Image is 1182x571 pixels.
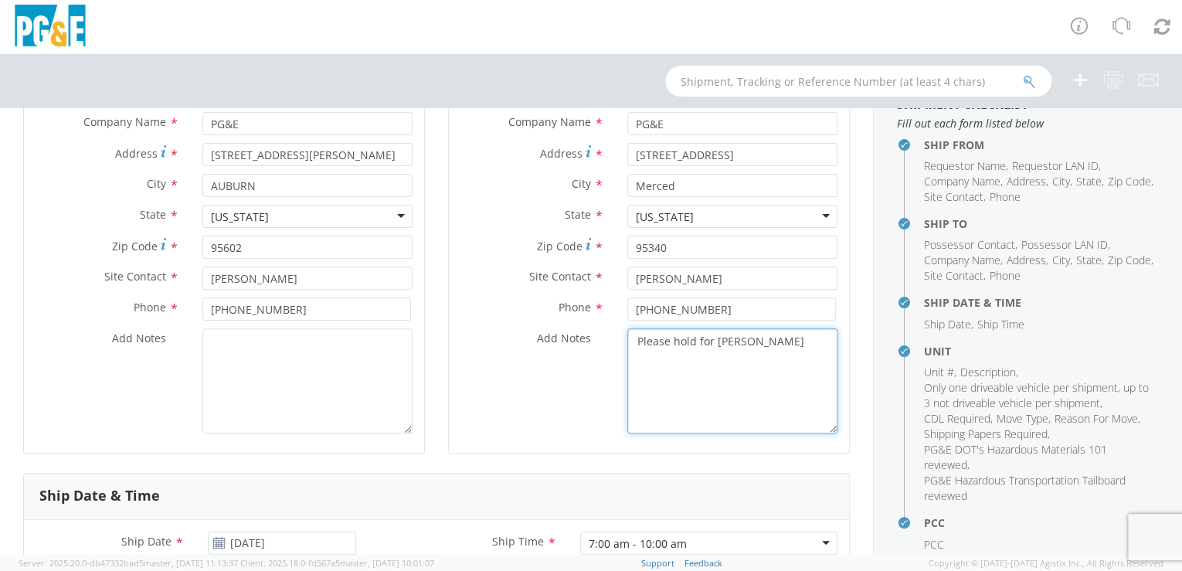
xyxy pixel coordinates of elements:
span: Server: 2025.20.0-db47332bad5 [19,557,238,569]
li: , [1108,253,1153,268]
span: Address [1007,253,1046,267]
span: Description [960,365,1016,379]
span: City [1052,253,1070,267]
li: , [997,411,1051,427]
li: , [1012,158,1101,174]
li: , [1021,237,1110,253]
li: , [924,237,1017,253]
span: Zip Code [537,239,583,253]
a: Feedback [684,557,722,569]
li: , [924,317,973,332]
span: State [565,207,591,222]
span: Site Contact [529,269,591,284]
h4: Ship From [924,139,1159,151]
span: Shipping Papers Required [924,427,1048,441]
span: Move Type [997,411,1048,426]
span: City [1052,174,1070,189]
span: State [1076,253,1102,267]
li: , [1052,174,1072,189]
li: , [924,365,956,380]
span: State [140,207,166,222]
span: master, [DATE] 11:13:37 [144,557,238,569]
span: Phone [559,300,591,314]
span: PG&E DOT's Hazardous Materials 101 reviewed [924,442,1107,472]
span: Company Name [508,114,591,129]
h4: PCC [924,517,1159,529]
span: Address [115,146,158,161]
h4: Ship To [924,218,1159,229]
span: Address [540,146,583,161]
li: , [924,427,1050,442]
span: State [1076,174,1102,189]
span: CDL Required [924,411,990,426]
div: [US_STATE] [636,209,694,225]
span: Phone [990,268,1021,283]
h4: Ship Date & Time [924,297,1159,308]
span: Add Notes [112,331,166,345]
span: Zip Code [1108,253,1151,267]
li: , [924,442,1155,473]
span: Zip Code [1108,174,1151,189]
li: , [924,189,986,205]
li: , [1007,253,1048,268]
li: , [1076,253,1104,268]
span: Requestor LAN ID [1012,158,1099,173]
span: Copyright © [DATE]-[DATE] Agistix Inc., All Rights Reserved [929,557,1163,569]
li: , [1108,174,1153,189]
span: Company Name [924,174,1000,189]
li: , [1076,174,1104,189]
li: , [960,365,1018,380]
span: Possessor Contact [924,237,1015,252]
span: master, [DATE] 10:01:07 [340,557,434,569]
div: 7:00 am - 10:00 am [589,536,687,552]
div: [US_STATE] [211,209,269,225]
span: Site Contact [924,189,983,204]
li: , [1007,174,1048,189]
li: , [1052,253,1072,268]
span: Add Notes [537,331,591,345]
span: Company Name [924,253,1000,267]
li: , [924,174,1003,189]
span: Site Contact [104,269,166,284]
span: Fill out each form listed below [897,116,1159,131]
h4: Unit [924,345,1159,357]
input: Shipment, Tracking or Reference Number (at least 4 chars) [665,66,1051,97]
span: City [572,176,591,191]
span: Ship Date [924,317,971,331]
span: Site Contact [924,268,983,283]
li: , [924,268,986,284]
a: Support [641,557,674,569]
img: pge-logo-06675f144f4cfa6a6814.png [12,5,89,50]
li: , [924,253,1003,268]
span: Possessor LAN ID [1021,237,1108,252]
span: Only one driveable vehicle per shipment, up to 3 not driveable vehicle per shipment [924,380,1149,410]
span: Ship Time [492,534,544,549]
h3: Ship Date & Time [39,488,160,504]
span: Unit # [924,365,954,379]
span: PCC [924,537,944,552]
span: Ship Time [977,317,1024,331]
span: Zip Code [112,239,158,253]
span: Address [1007,174,1046,189]
span: PG&E Hazardous Transportation Tailboard reviewed [924,473,1126,503]
span: Ship Date [121,534,172,549]
span: Phone [990,189,1021,204]
li: , [924,158,1008,174]
span: City [147,176,166,191]
span: Phone [134,300,166,314]
li: , [1055,411,1140,427]
li: , [924,380,1155,411]
span: Client: 2025.18.0-fd567a5 [240,557,434,569]
li: , [924,411,993,427]
span: Company Name [83,114,166,129]
span: Reason For Move [1055,411,1138,426]
span: Requestor Name [924,158,1006,173]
